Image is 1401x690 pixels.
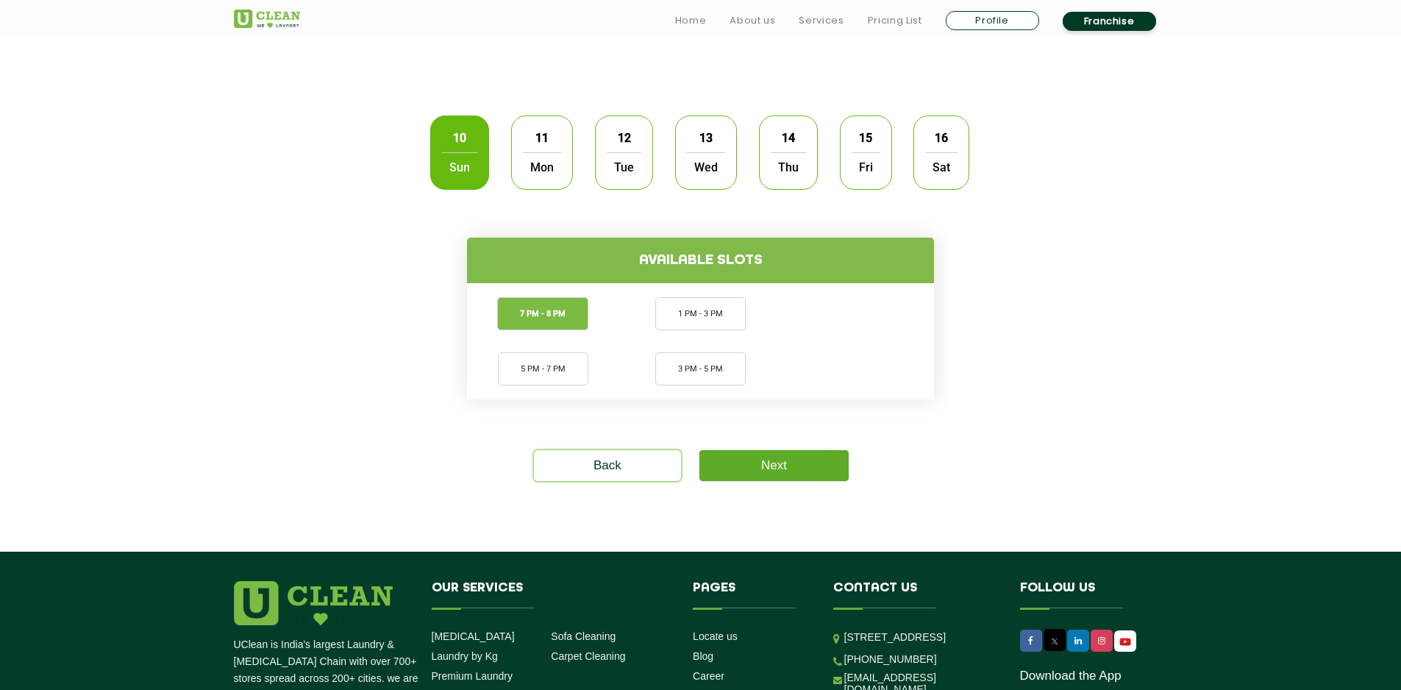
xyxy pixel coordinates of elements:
h4: Follow us [1020,581,1149,609]
a: Carpet Cleaning [551,650,625,662]
li: 5 PM - 7 PM [498,352,588,385]
img: UClean Laundry and Dry Cleaning [234,10,300,28]
span: 14 [774,124,802,152]
a: Next [699,450,849,481]
a: Career [693,670,724,682]
a: Blog [693,650,713,662]
a: Franchise [1063,12,1156,31]
span: Mon [523,152,561,182]
span: 11 [528,124,556,152]
a: Sofa Cleaning [551,630,616,642]
a: About us [730,12,775,29]
a: Download the App [1020,669,1122,683]
span: Sat [925,152,958,182]
a: Home [675,12,707,29]
a: Profile [946,11,1039,30]
p: [STREET_ADDRESS] [844,629,998,646]
a: Laundry by Kg [432,650,498,662]
span: Fri [852,152,880,182]
li: 3 PM - 5 PM [655,352,746,385]
li: 1 PM - 3 PM [655,297,746,330]
h4: Available slots [467,238,934,283]
img: UClean Laundry and Dry Cleaning [1116,634,1135,650]
a: Locate us [693,630,738,642]
span: 13 [692,124,720,152]
span: Tue [607,152,641,182]
span: 12 [610,124,638,152]
h4: Our Services [432,581,671,609]
span: Sun [442,152,477,182]
a: [PHONE_NUMBER] [844,653,937,665]
li: 7 PM - 8 PM [497,297,588,330]
span: 10 [446,124,474,152]
img: logo.png [234,581,393,625]
span: 15 [852,124,880,152]
h4: Pages [693,581,811,609]
h4: Contact us [833,581,998,609]
span: Wed [687,152,725,182]
span: 16 [927,124,955,152]
a: Services [799,12,844,29]
a: Pricing List [868,12,922,29]
a: [MEDICAL_DATA] [432,630,515,642]
a: Premium Laundry [432,670,513,682]
a: Back [534,450,681,481]
span: Thu [771,152,806,182]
